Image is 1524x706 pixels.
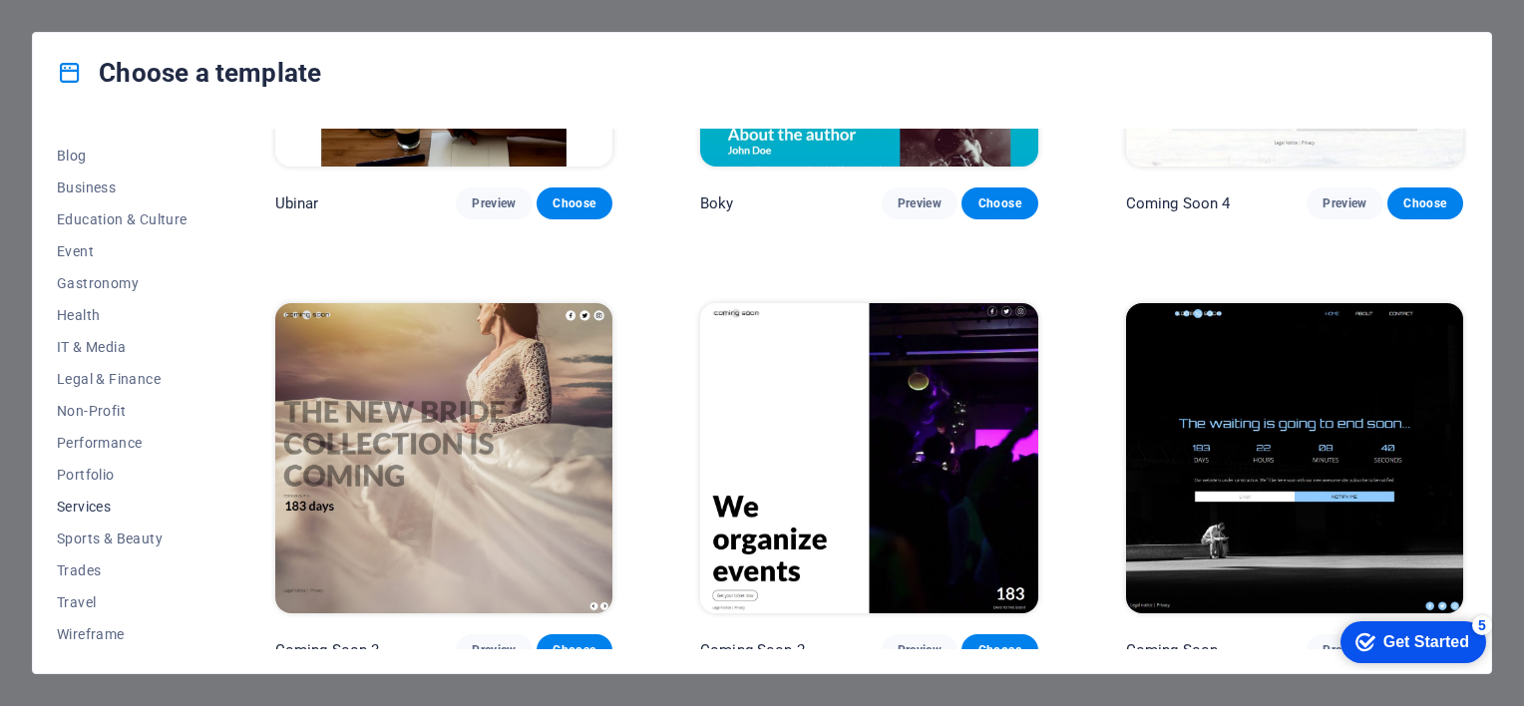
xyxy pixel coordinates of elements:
[57,554,188,586] button: Trades
[57,307,188,323] span: Health
[57,275,188,291] span: Gastronomy
[1126,303,1463,614] img: Coming Soon
[472,195,516,211] span: Preview
[537,634,612,666] button: Choose
[57,586,188,618] button: Travel
[57,435,188,451] span: Performance
[882,634,957,666] button: Preview
[57,243,188,259] span: Event
[700,303,1037,614] img: Coming Soon 2
[148,4,168,24] div: 5
[57,459,188,491] button: Portfolio
[57,618,188,650] button: Wireframe
[1323,195,1366,211] span: Preview
[57,499,188,515] span: Services
[57,523,188,554] button: Sports & Beauty
[456,634,532,666] button: Preview
[59,22,145,40] div: Get Started
[275,640,380,660] p: Coming Soon 3
[16,10,162,52] div: Get Started 5 items remaining, 0% complete
[1307,187,1382,219] button: Preview
[57,148,188,164] span: Blog
[898,195,942,211] span: Preview
[537,187,612,219] button: Choose
[961,187,1037,219] button: Choose
[57,299,188,331] button: Health
[1387,187,1463,219] button: Choose
[57,594,188,610] span: Travel
[57,491,188,523] button: Services
[57,339,188,355] span: IT & Media
[57,331,188,363] button: IT & Media
[57,467,188,483] span: Portfolio
[977,642,1021,658] span: Choose
[57,530,188,546] span: Sports & Beauty
[456,187,532,219] button: Preview
[1126,640,1219,660] p: Coming Soon
[57,235,188,267] button: Event
[1126,193,1231,213] p: Coming Soon 4
[57,211,188,227] span: Education & Culture
[275,193,319,213] p: Ubinar
[1323,642,1366,658] span: Preview
[57,172,188,203] button: Business
[553,195,596,211] span: Choose
[1403,195,1447,211] span: Choose
[57,371,188,387] span: Legal & Finance
[977,195,1021,211] span: Choose
[57,57,321,89] h4: Choose a template
[700,193,734,213] p: Boky
[553,642,596,658] span: Choose
[57,140,188,172] button: Blog
[882,187,957,219] button: Preview
[57,626,188,642] span: Wireframe
[472,642,516,658] span: Preview
[275,303,612,614] img: Coming Soon 3
[57,403,188,419] span: Non-Profit
[57,427,188,459] button: Performance
[700,640,805,660] p: Coming Soon 2
[961,634,1037,666] button: Choose
[898,642,942,658] span: Preview
[57,363,188,395] button: Legal & Finance
[57,203,188,235] button: Education & Culture
[57,267,188,299] button: Gastronomy
[57,395,188,427] button: Non-Profit
[57,179,188,195] span: Business
[57,562,188,578] span: Trades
